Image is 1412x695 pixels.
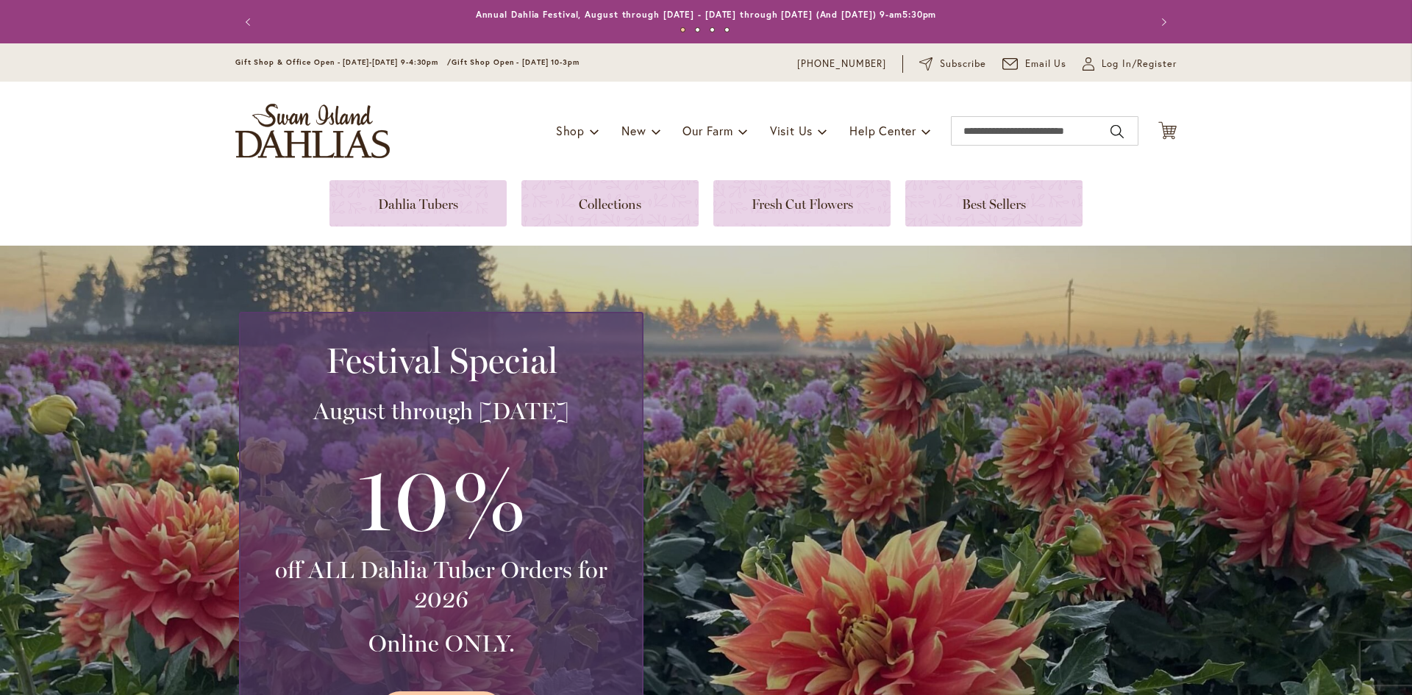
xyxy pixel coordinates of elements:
a: Annual Dahlia Festival, August through [DATE] - [DATE] through [DATE] (And [DATE]) 9-am5:30pm [476,9,937,20]
span: Our Farm [682,123,732,138]
h2: Festival Special [258,340,624,381]
span: Email Us [1025,57,1067,71]
a: Email Us [1002,57,1067,71]
button: 3 of 4 [710,27,715,32]
a: [PHONE_NUMBER] [797,57,886,71]
button: 2 of 4 [695,27,700,32]
h3: 10% [258,441,624,555]
span: Gift Shop Open - [DATE] 10-3pm [452,57,580,67]
span: Log In/Register [1102,57,1177,71]
button: Previous [235,7,265,37]
button: Next [1147,7,1177,37]
a: store logo [235,104,390,158]
h3: August through [DATE] [258,396,624,426]
h3: Online ONLY. [258,629,624,658]
h3: off ALL Dahlia Tuber Orders for 2026 [258,555,624,614]
span: Help Center [849,123,916,138]
button: 1 of 4 [680,27,685,32]
span: Visit Us [770,123,813,138]
a: Log In/Register [1083,57,1177,71]
span: Gift Shop & Office Open - [DATE]-[DATE] 9-4:30pm / [235,57,452,67]
button: 4 of 4 [724,27,730,32]
a: Subscribe [919,57,986,71]
span: Shop [556,123,585,138]
span: New [621,123,646,138]
span: Subscribe [940,57,986,71]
